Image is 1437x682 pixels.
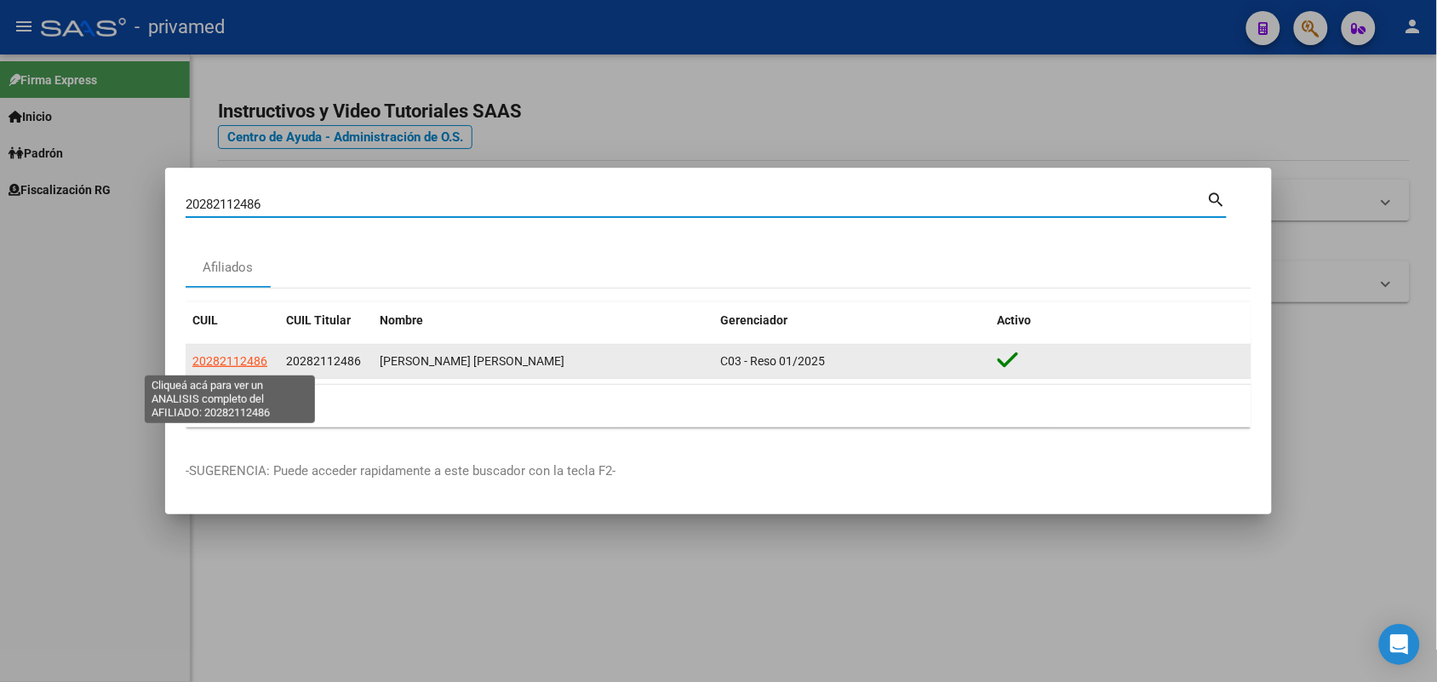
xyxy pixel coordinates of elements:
datatable-header-cell: CUIL Titular [279,302,373,339]
datatable-header-cell: CUIL [186,302,279,339]
datatable-header-cell: Activo [991,302,1251,339]
span: Nombre [380,313,423,327]
span: 20282112486 [286,354,361,368]
span: Gerenciador [720,313,787,327]
span: Activo [998,313,1032,327]
span: C03 - Reso 01/2025 [720,354,825,368]
div: [PERSON_NAME] [PERSON_NAME] [380,352,707,371]
mat-icon: search [1207,188,1227,209]
datatable-header-cell: Nombre [373,302,713,339]
p: -SUGERENCIA: Puede acceder rapidamente a este buscador con la tecla F2- [186,461,1251,481]
div: 1 total [186,385,1251,427]
div: Afiliados [203,258,254,278]
datatable-header-cell: Gerenciador [713,302,991,339]
div: Open Intercom Messenger [1379,624,1420,665]
span: CUIL [192,313,218,327]
span: 20282112486 [192,354,267,368]
span: CUIL Titular [286,313,351,327]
